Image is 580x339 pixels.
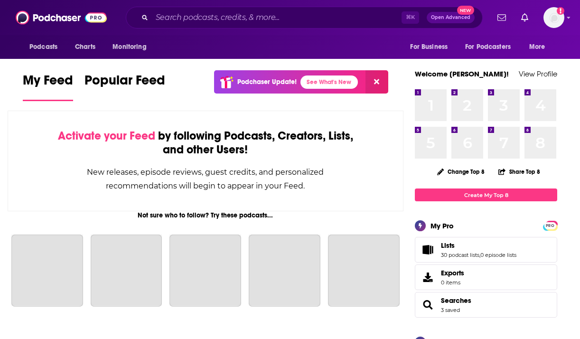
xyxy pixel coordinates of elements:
[56,129,355,157] div: by following Podcasts, Creators, Lists, and other Users!
[523,38,557,56] button: open menu
[418,271,437,284] span: Exports
[529,40,545,54] span: More
[415,188,557,201] a: Create My Top 8
[169,235,241,307] a: Planet Money
[441,279,464,286] span: 0 items
[249,235,320,307] a: The Daily
[112,40,146,54] span: Monitoring
[11,235,83,307] a: The Joe Rogan Experience
[106,38,159,56] button: open menu
[441,269,464,277] span: Exports
[415,237,557,263] span: Lists
[328,235,400,307] a: My Favorite Murder with Karen Kilgariff and Georgia Hardstark
[23,72,73,94] span: My Feed
[427,12,475,23] button: Open AdvancedNew
[457,6,474,15] span: New
[152,10,402,25] input: Search podcasts, credits, & more...
[441,307,460,313] a: 3 saved
[16,9,107,27] img: Podchaser - Follow, Share and Rate Podcasts
[517,9,532,26] a: Show notifications dropdown
[459,38,524,56] button: open menu
[479,252,480,258] span: ,
[75,40,95,54] span: Charts
[441,241,455,250] span: Lists
[418,298,437,311] a: Searches
[410,40,448,54] span: For Business
[431,166,490,178] button: Change Top 8
[415,292,557,318] span: Searches
[480,252,516,258] a: 0 episode lists
[84,72,165,101] a: Popular Feed
[441,241,516,250] a: Lists
[418,243,437,256] a: Lists
[56,165,355,193] div: New releases, episode reviews, guest credits, and personalized recommendations will begin to appe...
[543,7,564,28] img: User Profile
[441,252,479,258] a: 30 podcast lists
[543,7,564,28] span: Logged in as KristinZanini
[29,40,57,54] span: Podcasts
[415,69,509,78] a: Welcome [PERSON_NAME]!
[402,11,419,24] span: ⌘ K
[415,264,557,290] a: Exports
[494,9,510,26] a: Show notifications dropdown
[498,162,541,181] button: Share Top 8
[519,69,557,78] a: View Profile
[126,7,483,28] div: Search podcasts, credits, & more...
[84,72,165,94] span: Popular Feed
[431,15,470,20] span: Open Advanced
[23,72,73,101] a: My Feed
[58,129,155,143] span: Activate your Feed
[403,38,459,56] button: open menu
[237,78,297,86] p: Podchaser Update!
[8,211,403,219] div: Not sure who to follow? Try these podcasts...
[69,38,101,56] a: Charts
[465,40,511,54] span: For Podcasters
[23,38,70,56] button: open menu
[557,7,564,15] svg: Add a profile image
[543,7,564,28] button: Show profile menu
[91,235,162,307] a: This American Life
[441,296,471,305] a: Searches
[430,221,454,230] div: My Pro
[300,75,358,89] a: See What's New
[544,222,556,229] a: PRO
